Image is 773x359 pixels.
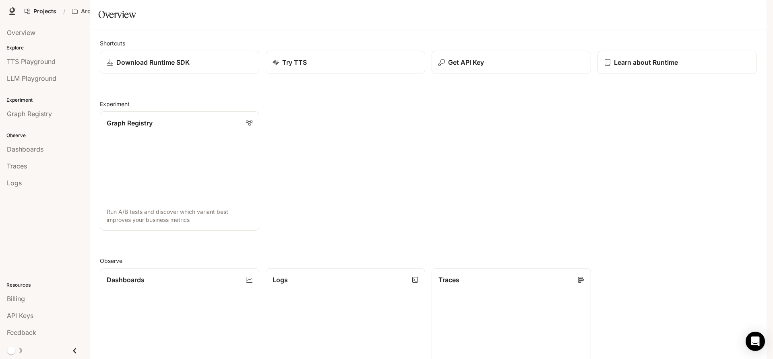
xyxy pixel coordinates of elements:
[116,57,190,67] p: Download Runtime SDK
[21,3,60,19] a: Go to projects
[107,275,145,285] p: Dashboards
[100,111,259,231] a: Graph RegistryRun A/B tests and discover which variant best improves your business metrics
[746,332,765,351] div: Open Intercom Messenger
[68,3,138,19] button: Open workspace menu
[100,100,757,108] h2: Experiment
[100,256,757,265] h2: Observe
[98,6,136,23] h1: Overview
[432,51,591,74] button: Get API Key
[100,51,259,74] a: Download Runtime SDK
[282,57,307,67] p: Try TTS
[33,8,56,15] span: Projects
[614,57,678,67] p: Learn about Runtime
[266,51,425,74] a: Try TTS
[273,275,288,285] p: Logs
[448,57,484,67] p: Get API Key
[597,51,757,74] a: Learn about Runtime
[81,8,126,15] p: ArchiveOfResistance
[100,39,757,47] h2: Shortcuts
[107,118,153,128] p: Graph Registry
[60,7,68,16] div: /
[107,208,252,224] p: Run A/B tests and discover which variant best improves your business metrics
[438,275,459,285] p: Traces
